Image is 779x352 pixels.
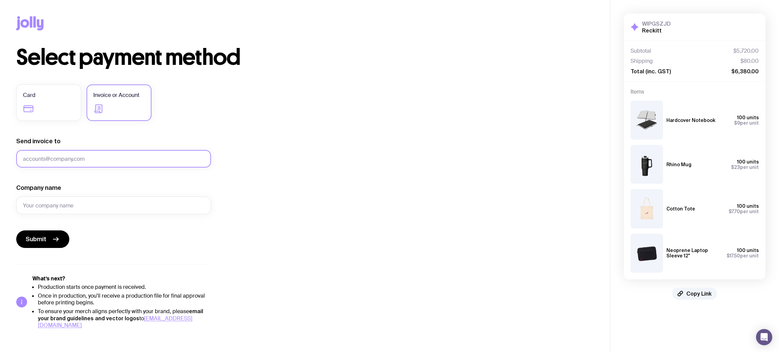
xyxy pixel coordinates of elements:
[26,235,46,243] span: Submit
[727,253,740,258] span: $17.50
[737,203,759,209] span: 100 units
[93,91,139,99] span: Invoice or Account
[740,58,759,65] span: $80.00
[731,68,759,75] span: $6,380.00
[737,248,759,253] span: 100 units
[38,284,211,291] li: Production starts once payment is received.
[734,120,759,126] span: per unit
[631,48,651,54] span: Subtotal
[38,315,192,329] a: [EMAIL_ADDRESS][DOMAIN_NAME]
[642,27,671,34] h2: Reckitt
[666,248,721,258] h3: Neoprene Laptop Sleeve 12"
[733,48,759,54] span: $5,720.00
[666,162,691,167] h3: Rhino Mug
[16,230,69,248] button: Submit
[23,91,36,99] span: Card
[16,197,211,214] input: Your company name
[729,209,740,214] span: $7.70
[631,58,653,65] span: Shipping
[16,47,594,68] h1: Select payment method
[672,287,717,300] button: Copy Link
[32,275,211,282] h5: What’s next?
[631,89,759,95] h4: Items
[727,253,759,258] span: per unit
[729,209,759,214] span: per unit
[686,290,712,297] span: Copy Link
[16,184,61,192] label: Company name
[642,20,671,27] h3: WIPGSZJD
[16,150,211,168] input: accounts@company.com
[38,293,211,306] li: Once in production, you'll receive a production file for final approval before printing begins.
[666,206,695,211] h3: Cotton Tote
[16,137,61,145] label: Send invoice to
[756,329,772,345] div: Open Intercom Messenger
[666,118,715,123] h3: Hardcover Notebook
[731,165,759,170] span: per unit
[737,115,759,120] span: 100 units
[631,68,671,75] span: Total (inc. GST)
[731,165,740,170] span: $23
[737,159,759,165] span: 100 units
[734,120,740,126] span: $9
[38,308,211,329] li: To ensure your merch aligns perfectly with your brand, please to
